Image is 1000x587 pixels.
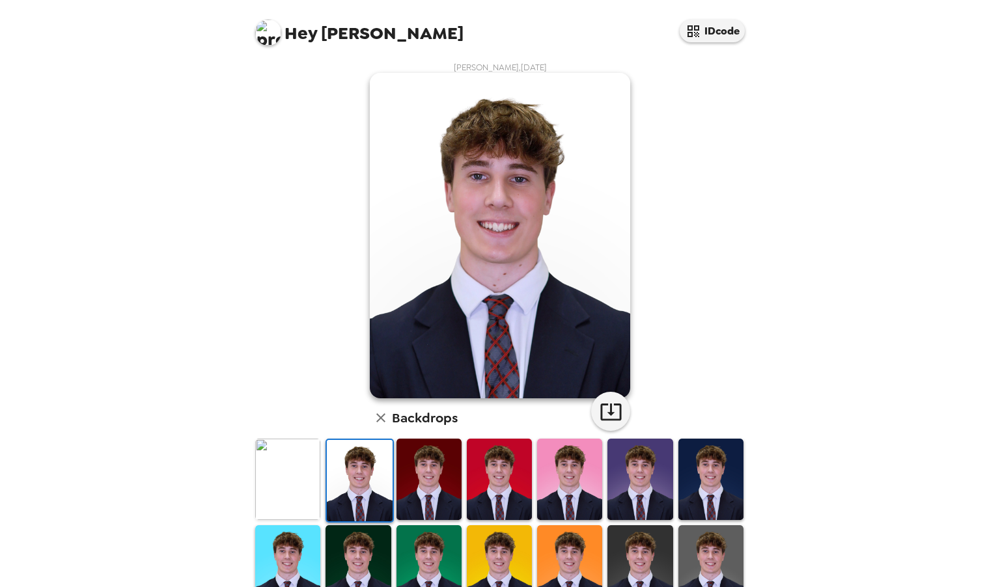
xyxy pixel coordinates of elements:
[680,20,745,42] button: IDcode
[255,20,281,46] img: profile pic
[255,439,320,520] img: Original
[255,13,464,42] span: [PERSON_NAME]
[285,21,317,45] span: Hey
[392,407,458,428] h6: Backdrops
[370,73,630,398] img: user
[454,62,547,73] span: [PERSON_NAME] , [DATE]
